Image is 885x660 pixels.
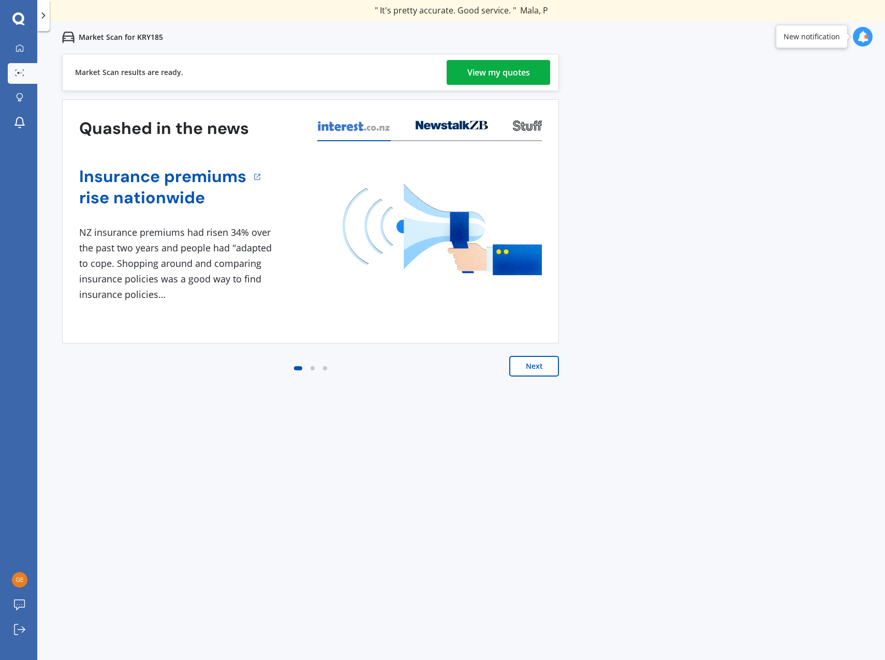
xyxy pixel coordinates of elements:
[509,356,559,377] button: Next
[784,32,840,42] div: New notification
[79,166,246,187] a: Insurance premiums
[79,32,163,42] p: Market Scan for KRY185
[447,60,550,85] a: View my quotes
[343,184,542,275] img: media image
[79,187,246,208] a: rise nationwide
[75,54,183,91] div: Market Scan results are ready.
[12,572,27,588] img: 95648d0e1b05ebacaa748e67f7120542
[62,31,75,43] img: car.f15378c7a67c060ca3f3.svg
[79,118,249,139] h3: Quashed in the news
[467,60,530,85] div: View my quotes
[79,225,276,302] div: NZ insurance premiums had risen 34% over the past two years and people had "adapted to cope. Shop...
